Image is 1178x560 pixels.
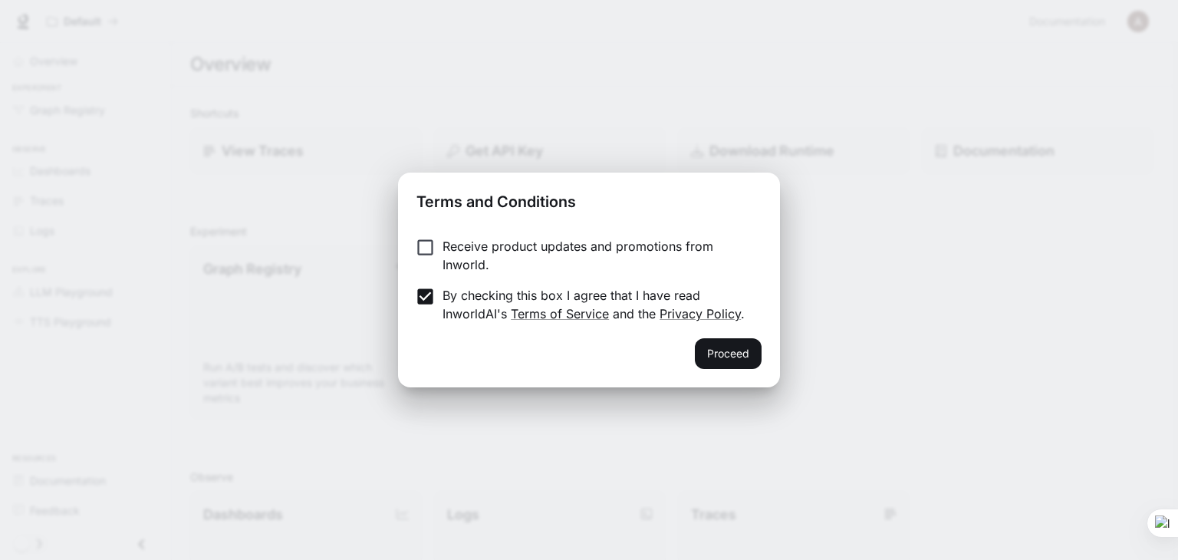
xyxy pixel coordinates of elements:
[511,306,609,321] a: Terms of Service
[398,173,780,225] h2: Terms and Conditions
[660,306,741,321] a: Privacy Policy
[443,286,749,323] p: By checking this box I agree that I have read InworldAI's and the .
[443,237,749,274] p: Receive product updates and promotions from Inworld.
[695,338,762,369] button: Proceed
